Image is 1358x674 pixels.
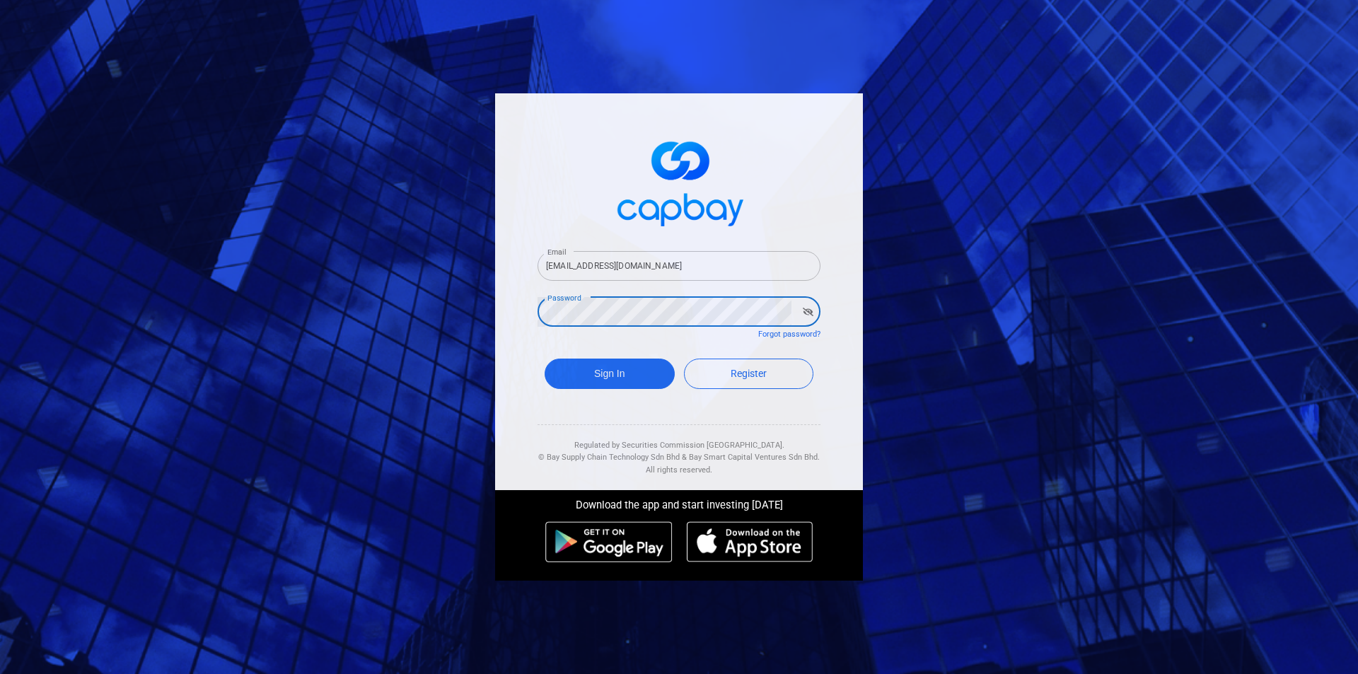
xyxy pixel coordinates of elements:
[687,521,813,562] img: ios
[731,368,767,379] span: Register
[545,521,673,562] img: android
[608,129,750,234] img: logo
[547,293,581,303] label: Password
[484,490,874,514] div: Download the app and start investing [DATE]
[758,330,820,339] a: Forgot password?
[547,247,566,257] label: Email
[689,453,820,462] span: Bay Smart Capital Ventures Sdn Bhd.
[538,453,680,462] span: © Bay Supply Chain Technology Sdn Bhd
[538,425,820,477] div: Regulated by Securities Commission [GEOGRAPHIC_DATA]. & All rights reserved.
[684,359,814,389] a: Register
[545,359,675,389] button: Sign In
